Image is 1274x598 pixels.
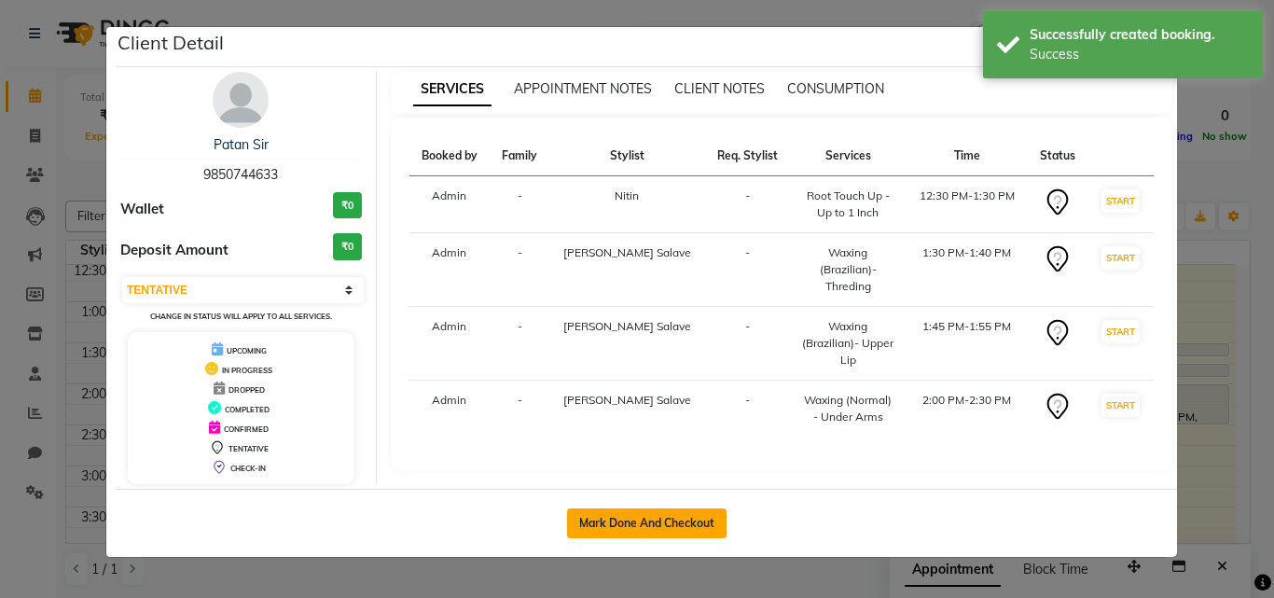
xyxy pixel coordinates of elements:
[214,136,269,153] a: Patan Sir
[490,233,549,307] td: -
[333,233,362,260] h3: ₹0
[1101,189,1140,213] button: START
[224,424,269,434] span: CONFIRMED
[567,508,727,538] button: Mark Done And Checkout
[150,312,332,321] small: Change in status will apply to all services.
[563,245,691,259] span: [PERSON_NAME] Salave
[228,385,265,395] span: DROPPED
[906,176,1027,233] td: 12:30 PM-1:30 PM
[1028,136,1087,176] th: Status
[906,307,1027,381] td: 1:45 PM-1:55 PM
[120,199,164,220] span: Wallet
[549,136,704,176] th: Stylist
[802,392,895,425] div: Waxing (Normal) - Under Arms
[225,405,270,414] span: COMPLETED
[802,188,895,221] div: Root Touch Up - Up to 1 Inch
[333,192,362,219] h3: ₹0
[490,307,549,381] td: -
[213,72,269,128] img: avatar
[409,233,491,307] td: Admin
[228,444,269,453] span: TENTATIVE
[1101,246,1140,270] button: START
[409,176,491,233] td: Admin
[413,73,492,106] span: SERVICES
[230,464,266,473] span: CHECK-IN
[802,318,895,369] div: Waxing (Brazilian)- Upper Lip
[490,381,549,438] td: -
[705,176,791,233] td: -
[563,393,691,407] span: [PERSON_NAME] Salave
[1030,25,1249,45] div: Successfully created booking.
[409,307,491,381] td: Admin
[203,166,278,183] span: 9850744633
[1030,45,1249,64] div: Success
[705,307,791,381] td: -
[705,136,791,176] th: Req. Stylist
[409,136,491,176] th: Booked by
[563,319,691,333] span: [PERSON_NAME] Salave
[791,136,907,176] th: Services
[227,346,267,355] span: UPCOMING
[1101,394,1140,417] button: START
[409,381,491,438] td: Admin
[674,80,765,97] span: CLIENT NOTES
[906,381,1027,438] td: 2:00 PM-2:30 PM
[705,381,791,438] td: -
[490,176,549,233] td: -
[118,29,224,57] h5: Client Detail
[514,80,652,97] span: APPOINTMENT NOTES
[222,366,272,375] span: IN PROGRESS
[120,240,228,261] span: Deposit Amount
[490,136,549,176] th: Family
[705,233,791,307] td: -
[906,136,1027,176] th: Time
[615,188,639,202] span: Nitin
[802,244,895,295] div: Waxing (Brazilian)-Threding
[787,80,884,97] span: CONSUMPTION
[1101,320,1140,343] button: START
[906,233,1027,307] td: 1:30 PM-1:40 PM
